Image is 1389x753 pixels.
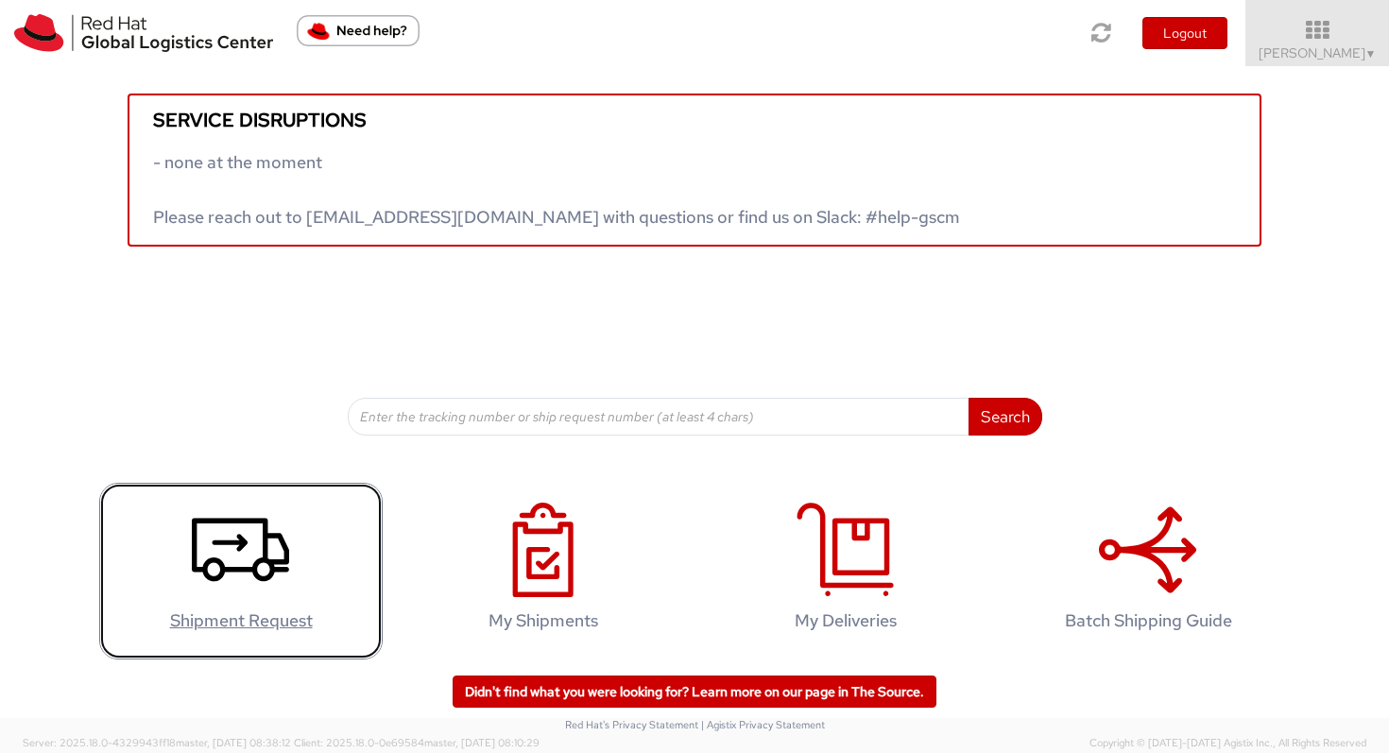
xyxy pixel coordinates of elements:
[969,398,1042,436] button: Search
[453,676,936,708] a: Didn't find what you were looking for? Learn more on our page in The Source.
[153,110,1236,130] h5: Service disruptions
[701,718,825,731] a: | Agistix Privacy Statement
[23,736,291,749] span: Server: 2025.18.0-4329943ff18
[119,611,363,630] h4: Shipment Request
[14,14,273,52] img: rh-logistics-00dfa346123c4ec078e1.svg
[294,736,540,749] span: Client: 2025.18.0-0e69584
[565,718,698,731] a: Red Hat's Privacy Statement
[402,483,685,659] a: My Shipments
[99,483,383,659] a: Shipment Request
[297,15,420,46] button: Need help?
[176,736,291,749] span: master, [DATE] 08:38:12
[1365,46,1377,61] span: ▼
[1259,44,1377,61] span: [PERSON_NAME]
[153,151,960,228] span: - none at the moment Please reach out to [EMAIL_ADDRESS][DOMAIN_NAME] with questions or find us o...
[704,483,987,659] a: My Deliveries
[424,736,540,749] span: master, [DATE] 08:10:29
[348,398,969,436] input: Enter the tracking number or ship request number (at least 4 chars)
[724,611,968,630] h4: My Deliveries
[421,611,665,630] h4: My Shipments
[128,94,1261,247] a: Service disruptions - none at the moment Please reach out to [EMAIL_ADDRESS][DOMAIN_NAME] with qu...
[1089,736,1366,751] span: Copyright © [DATE]-[DATE] Agistix Inc., All Rights Reserved
[1142,17,1227,49] button: Logout
[1006,483,1290,659] a: Batch Shipping Guide
[1026,611,1270,630] h4: Batch Shipping Guide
